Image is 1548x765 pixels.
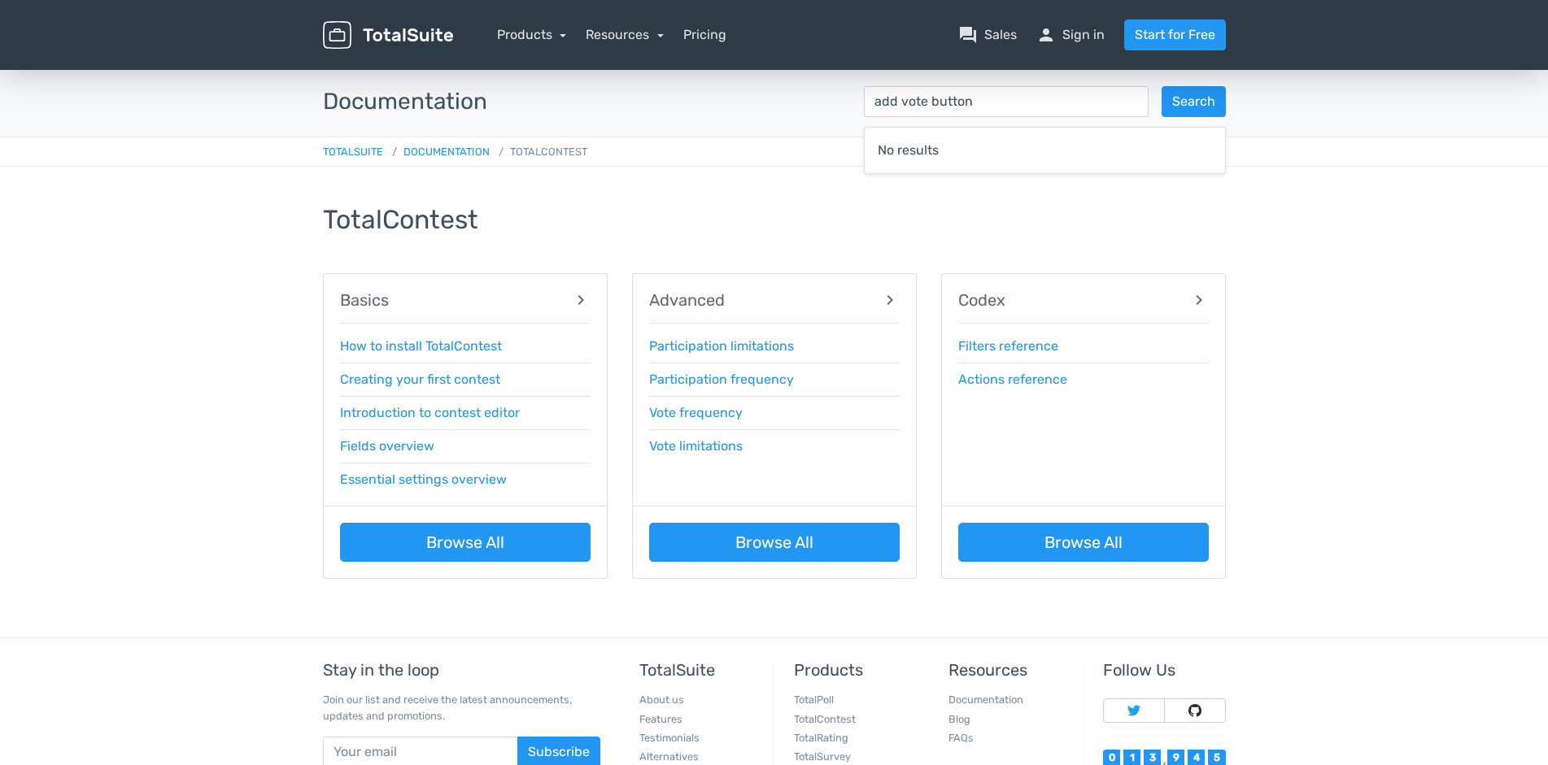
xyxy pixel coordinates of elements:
[1103,661,1225,679] h5: Follow Us
[586,27,664,42] a: Resources
[864,86,1149,117] input: Search in TotalContest...
[649,438,743,454] a: Vote limitations
[639,661,761,679] h5: TotalSuite
[340,290,591,310] a: Basics chevron_right
[340,472,507,487] a: Essential settings overview
[1127,704,1140,717] img: Follow TotalSuite on Twitter
[958,25,1017,45] a: question_answerSales
[948,693,1023,706] a: Documentation
[794,732,848,744] a: TotalRating
[649,338,794,354] a: Participation limitations
[492,146,587,158] span: TotalContest
[948,732,974,744] a: FAQs
[948,713,970,725] a: Blog
[794,693,834,706] a: TotalPoll
[958,291,1005,309] span: Codex
[323,146,383,158] a: TotalSuite
[958,25,978,45] span: question_answer
[571,290,591,310] span: chevron_right
[1036,25,1056,45] span: person
[649,405,743,420] a: Vote frequency
[639,750,699,763] a: Alternatives
[1188,704,1201,717] img: Follow TotalSuite on Github
[639,693,684,706] a: About us
[958,523,1209,562] a: Browse All
[948,661,1071,679] h5: Resources
[340,438,434,454] a: Fields overview
[323,21,453,50] img: TotalSuite for WordPress
[649,291,725,309] span: Advanced
[497,27,567,42] a: Products
[958,372,1067,387] a: Actions reference
[958,290,1209,310] a: Codex chevron_right
[340,405,520,420] a: Introduction to contest editor
[878,141,1212,160] div: No results
[1189,290,1209,310] span: chevron_right
[649,372,794,387] a: Participation frequency
[794,713,856,725] a: TotalContest
[958,338,1058,354] a: Filters reference
[323,206,1226,234] h2: TotalContest
[794,661,916,679] h5: Products
[639,732,700,744] a: Testimonials
[323,89,839,115] h3: Documentation
[340,291,389,309] span: Basics
[340,523,591,562] a: Browse All
[880,290,900,310] span: chevron_right
[794,750,851,763] a: TotalSurvey
[649,523,900,562] a: Browse All
[1036,25,1105,45] a: personSign in
[323,692,600,723] p: Join our list and receive the latest announcements, updates and promotions.
[386,146,490,158] a: Documentation
[649,290,900,310] a: Advanced chevron_right
[639,713,682,725] a: Features
[1124,20,1226,50] a: Start for Free
[323,661,600,679] h5: Stay in the loop
[340,372,500,387] a: Creating your first contest
[340,338,502,354] a: How to install TotalContest
[683,25,726,45] a: Pricing
[1162,86,1226,117] button: Search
